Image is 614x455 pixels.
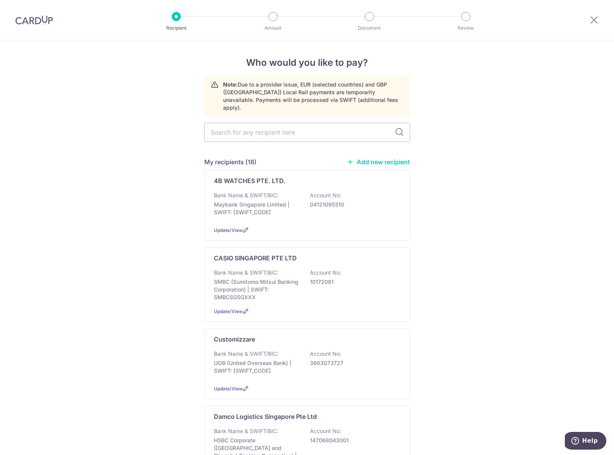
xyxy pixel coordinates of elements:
p: Damco Logistics Singapore Pte Ltd [214,412,317,421]
a: Update/View [214,227,243,233]
p: Bank Name & SWIFT/BIC: [214,350,278,358]
p: Document [341,24,398,32]
p: Recipient [148,24,205,32]
p: Account No: [310,350,341,358]
img: CardUp [15,15,53,25]
p: Bank Name & SWIFT/BIC: [214,427,278,435]
a: Update/View [214,308,243,314]
p: CASIO SINGAPORE PTE LTD [214,253,297,263]
p: Customizzare [214,335,255,344]
p: 147068043001 [310,437,396,444]
iframe: Opens a widget where you can find more information [565,432,606,451]
input: Search for any recipient here [204,123,410,142]
p: 04121095310 [310,201,396,208]
p: Bank Name & SWIFT/BIC: [214,192,278,199]
p: Due to a provider issue, EUR (selected countries) and GBP ([GEOGRAPHIC_DATA]) Local Rail payments... [223,81,404,112]
p: 4B WATCHES PTE. LTD. [214,176,285,185]
a: Add new recipient [347,158,410,166]
p: Bank Name & SWIFT/BIC: [214,269,278,277]
p: Account No: [310,269,341,277]
h5: My recipients (18) [204,157,257,167]
p: Account No: [310,192,341,199]
p: Account No: [310,427,341,435]
a: Update/View [214,386,243,392]
p: UOB (United Overseas Bank) | SWIFT: [SWIFT_CODE] [214,359,300,375]
strong: Note: [223,81,238,88]
p: Amount [245,24,301,32]
p: Maybank Singapore Limited | SWIFT: [SWIFT_CODE] [214,201,300,216]
p: 3663073727 [310,359,396,367]
p: SMBC (Sumitomo Mitsui Banking Corporation) | SWIFT: SMBCSGSGXXX [214,278,300,301]
h4: Who would you like to pay? [204,56,410,70]
p: 10172061 [310,278,396,286]
p: Review [437,24,494,32]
